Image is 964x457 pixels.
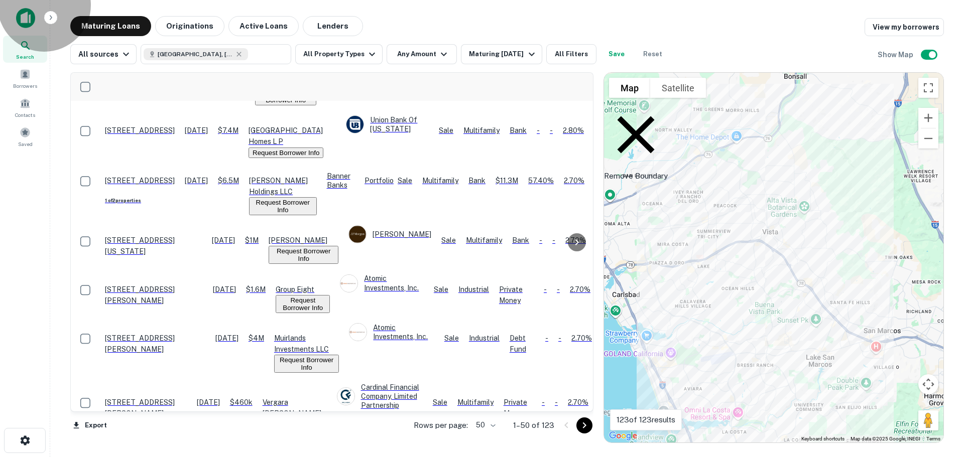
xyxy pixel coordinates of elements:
p: [STREET_ADDRESS] [105,175,175,186]
p: [STREET_ADDRESS][PERSON_NAME] [105,333,205,355]
p: Multifamily [466,235,502,246]
span: [GEOGRAPHIC_DATA], [GEOGRAPHIC_DATA], [GEOGRAPHIC_DATA] [158,50,233,59]
p: Multifamily [422,175,458,186]
div: Chat Widget [914,377,964,425]
div: Maturing [DATE] [469,48,537,60]
button: Export [70,418,109,433]
p: - [544,284,547,295]
p: [STREET_ADDRESS][US_STATE] [105,235,202,257]
p: $1M [245,235,259,246]
button: Request Borrower Info [249,197,317,215]
span: Saved [18,140,33,148]
p: [DATE] [185,125,208,136]
p: Private Money [499,284,534,306]
button: Request Borrower Info [274,355,339,373]
p: Multifamily [463,125,500,136]
p: Bank [468,175,486,186]
button: Keyboard shortcuts [801,435,845,442]
button: Lenders [303,16,363,36]
span: - [557,285,560,293]
p: $11.3M [496,175,518,186]
div: [PERSON_NAME] [348,225,431,243]
button: Originations [155,16,224,36]
p: - [542,397,545,408]
p: Debt Fund [510,333,535,355]
p: Rows per page: [414,419,468,431]
button: Map camera controls [918,374,938,394]
p: Industrial [458,284,489,295]
img: picture [346,116,364,133]
button: Reset [637,44,669,64]
img: picture [337,388,354,405]
button: Go to next page [576,417,592,433]
div: Sale [434,284,448,295]
a: View my borrowers [865,18,944,36]
p: Group Eight [276,284,330,295]
p: [PERSON_NAME] Holdings LLC [249,175,317,197]
span: - [555,398,558,406]
button: Zoom out [918,128,938,148]
span: - [558,334,561,342]
img: Google [607,429,640,442]
p: [PERSON_NAME] [269,235,338,246]
button: Request Borrower Info [269,246,338,264]
button: All Filters [546,44,596,64]
div: 50 [472,418,497,432]
button: Request Borrower Info [249,147,323,158]
div: Atomic Investments, Inc. [340,274,424,292]
p: $460k [230,397,253,408]
p: [DATE] [197,397,220,408]
p: Muirlands Investments LLC [274,333,339,355]
div: Atomic Investments, Inc. [349,323,434,341]
span: Contacts [15,111,35,119]
p: 123 of 123 results [617,414,675,426]
p: Multifamily [457,397,494,408]
div: Sale [444,333,459,344]
p: 1–50 of 123 [513,419,554,431]
a: Terms (opens in new tab) [926,436,940,441]
a: Open this area in Google Maps (opens a new window) [607,429,640,442]
h6: 1 of 2 properties [105,197,175,205]
div: Sale [439,125,453,136]
button: Zoom in [918,108,938,128]
div: All sources [78,48,132,60]
button: Maturing Loans [70,16,151,36]
p: Vergara [PERSON_NAME] [263,397,327,419]
span: - [552,236,555,244]
img: picture [349,324,367,341]
span: 57.40% [528,177,554,185]
p: [DATE] [185,175,208,186]
p: [STREET_ADDRESS] [105,125,175,136]
span: Borrowers [13,82,37,90]
div: Sale [441,235,456,246]
p: $1.6M [246,284,266,295]
div: 0 0 [604,73,943,442]
p: Remove Boundary [604,103,668,182]
div: Union Bank Of [US_STATE] [346,115,429,133]
p: Industrial [469,333,500,344]
img: picture [349,226,366,243]
img: picture [340,275,357,292]
img: capitalize-icon.png [16,8,35,28]
p: Private Money [504,397,532,419]
button: All Property Types [295,44,383,64]
p: Bank [510,125,527,136]
button: Save your search to get updates of matches that match your search criteria. [600,44,633,64]
p: [DATE] [213,284,236,295]
span: - [550,126,553,134]
p: 2.80% [563,125,584,136]
button: Toggle fullscreen view [918,78,938,98]
button: Show street map [609,78,650,98]
p: $7.4M [218,125,238,136]
p: 2.70% [564,175,584,186]
h6: Show Map [878,49,915,60]
span: Map data ©2025 Google, INEGI [851,436,920,441]
button: Request Borrower Info [276,295,330,313]
p: Bank [512,235,529,246]
span: Search [16,53,34,61]
div: Banner Banks [327,172,355,190]
div: Cardinal Financial Company, Limited Partnership [337,383,423,410]
p: [DATE] [212,235,235,246]
div: Sale [433,397,447,408]
p: $6.5M [218,175,239,186]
